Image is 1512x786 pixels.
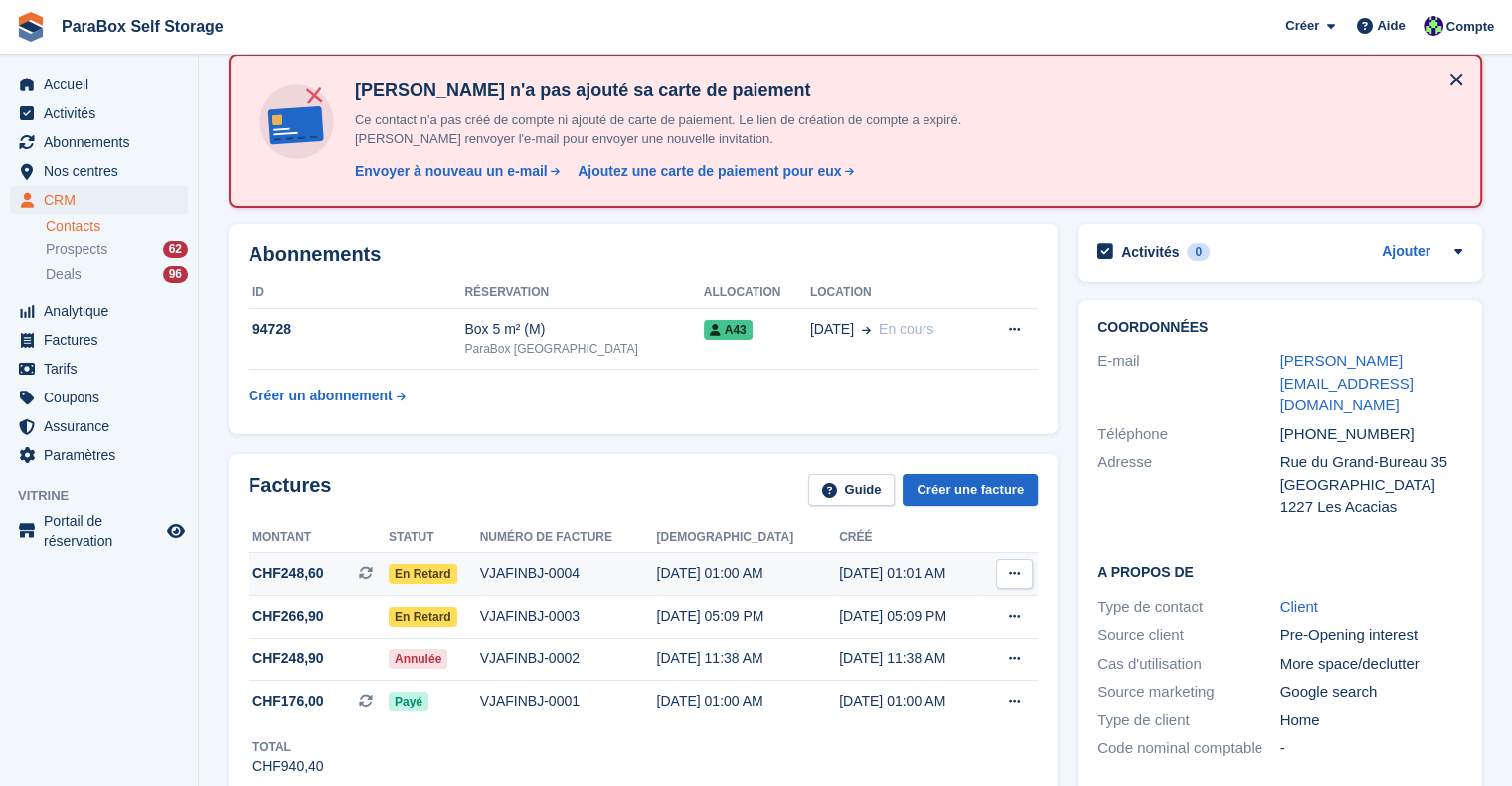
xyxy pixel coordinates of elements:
a: menu [10,355,188,383]
a: Contacts [46,217,188,236]
div: Home [1280,709,1463,732]
div: 0 [1187,243,1210,261]
th: Créé [839,522,982,553]
span: Paramètres [44,441,163,469]
div: VJAFINBJ-0001 [480,691,657,711]
th: [DEMOGRAPHIC_DATA] [657,522,840,553]
th: Location [810,277,980,309]
div: Cas d'utilisation [1097,653,1280,676]
div: Code nominal comptable [1097,737,1280,760]
a: menu [10,186,188,214]
a: Client [1280,598,1318,615]
a: menu [10,412,188,440]
span: Portail de réservation [44,511,163,550]
span: CHF176,00 [252,691,324,711]
div: [DATE] 11:38 AM [657,648,840,669]
div: [DATE] 11:38 AM [839,648,982,669]
div: CHF940,40 [252,756,324,777]
a: menu [10,326,188,354]
span: Nos centres [44,157,163,185]
span: Activités [44,99,163,127]
a: menu [10,99,188,127]
a: Ajoutez une carte de paiement pour eux [570,161,856,182]
h2: Factures [249,474,331,507]
div: More space/declutter [1280,653,1463,676]
h2: Activités [1121,243,1179,261]
div: Type de client [1097,709,1280,732]
a: menu [10,511,188,550]
div: VJAFINBJ-0004 [480,563,657,584]
div: ParaBox [GEOGRAPHIC_DATA] [464,340,703,358]
h2: Abonnements [249,243,1038,266]
span: CRM [44,186,163,214]
div: Source marketing [1097,681,1280,704]
a: Ajouter [1382,241,1430,264]
img: Tess Bédat [1424,16,1443,36]
span: En cours [879,321,933,337]
th: Allocation [704,277,810,309]
span: Analytique [44,297,163,325]
a: Boutique d'aperçu [164,519,188,543]
span: A43 [704,320,753,340]
span: En retard [389,607,457,627]
div: Ajoutez une carte de paiement pour eux [578,161,841,182]
a: menu [10,71,188,98]
div: VJAFINBJ-0003 [480,606,657,627]
span: Payé [389,692,428,711]
a: Guide [808,474,896,507]
div: [DATE] 01:00 AM [839,691,982,711]
img: stora-icon-8386f47178a22dfd0bd8f6a31ec36ba5ce8667c1dd55bd0f319d3a0aa187defe.svg [16,12,46,42]
span: CHF248,60 [252,563,324,584]
div: Rue du Grand-Bureau 35 [1280,451,1463,474]
div: Adresse [1097,451,1280,519]
span: Abonnements [44,128,163,156]
p: Ce contact n'a pas créé de compte ni ajouté de carte de paiement. Le lien de création de compte a... [347,110,1043,149]
div: Box 5 m² (M) [464,319,703,340]
div: [DATE] 05:09 PM [657,606,840,627]
div: [DATE] 01:01 AM [839,563,982,584]
div: 62 [163,241,188,258]
span: [DATE] [810,319,854,340]
div: [PHONE_NUMBER] [1280,423,1463,446]
span: En retard [389,564,457,584]
span: Tarifs [44,355,163,383]
th: Montant [249,522,389,553]
a: menu [10,297,188,325]
a: ParaBox Self Storage [54,10,232,43]
h2: A propos de [1097,561,1462,581]
span: CHF266,90 [252,606,324,627]
span: Aide [1377,16,1405,36]
span: Créer [1285,16,1319,36]
div: Pre-Opening interest [1280,624,1463,647]
span: Vitrine [18,486,198,506]
img: no-card-linked-e7822e413c904bf8b177c4d89f31251c4716f9871600ec3ca5bfc59e148c83f4.svg [254,79,339,164]
span: Annulée [389,649,447,669]
a: [PERSON_NAME][EMAIL_ADDRESS][DOMAIN_NAME] [1280,352,1414,413]
h2: Coordonnées [1097,320,1462,336]
span: Prospects [46,240,107,259]
div: 1227 Les Acacias [1280,496,1463,519]
div: Envoyer à nouveau un e-mail [355,161,548,182]
div: Google search [1280,681,1463,704]
div: [DATE] 01:00 AM [657,563,840,584]
span: Compte [1446,17,1494,37]
h4: [PERSON_NAME] n'a pas ajouté sa carte de paiement [347,79,1043,102]
a: menu [10,441,188,469]
th: Numéro de facture [480,522,657,553]
span: Deals [46,265,82,284]
div: 96 [163,266,188,283]
div: Source client [1097,624,1280,647]
div: [DATE] 01:00 AM [657,691,840,711]
span: Coupons [44,384,163,411]
div: Type de contact [1097,596,1280,619]
span: Accueil [44,71,163,98]
div: Créer un abonnement [249,386,393,406]
a: Deals 96 [46,264,188,285]
div: - [1280,737,1463,760]
a: menu [10,384,188,411]
th: Réservation [464,277,703,309]
div: E-mail [1097,350,1280,417]
div: [GEOGRAPHIC_DATA] [1280,474,1463,497]
th: ID [249,277,464,309]
div: Total [252,738,324,756]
